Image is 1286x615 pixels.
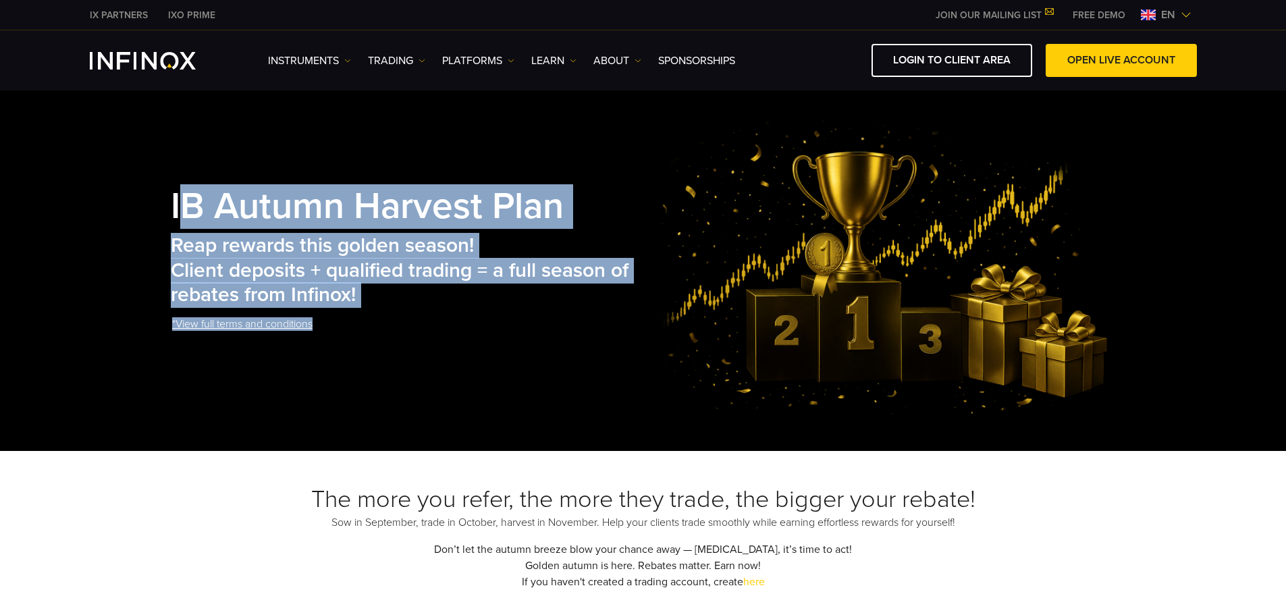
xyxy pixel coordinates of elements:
[268,53,351,69] a: Instruments
[442,53,514,69] a: PLATFORMS
[1063,8,1135,22] a: INFINOX MENU
[593,53,641,69] a: ABOUT
[90,52,227,70] a: INFINOX Logo
[743,575,765,589] a: here
[1046,44,1197,77] a: OPEN LIVE ACCOUNT
[158,8,225,22] a: INFINOX
[926,9,1063,21] a: JOIN OUR MAILING LIST
[171,234,651,308] h2: Reap rewards this golden season! Client deposits + qualified trading = a full season of rebates f...
[658,53,735,69] a: SPONSORSHIPS
[80,8,158,22] a: INFINOX
[368,53,425,69] a: TRADING
[171,485,1116,514] h3: The more you refer, the more they trade, the bigger your rebate!
[171,308,314,341] a: *View full terms and conditions
[872,44,1032,77] a: LOGIN TO CLIENT AREA
[171,514,1116,531] p: Sow in September, trade in October, harvest in November. Help your clients trade smoothly while e...
[1156,7,1181,23] span: en
[531,53,577,69] a: Learn
[171,184,564,229] strong: IB Autumn Harvest Plan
